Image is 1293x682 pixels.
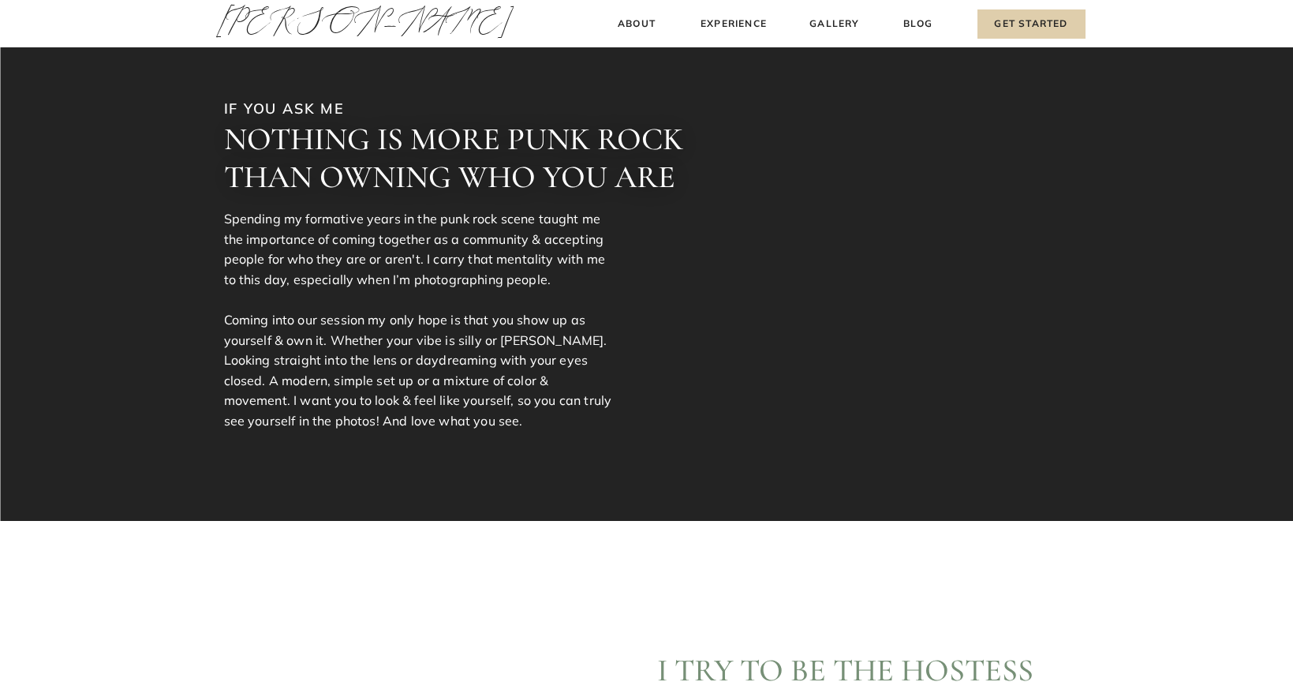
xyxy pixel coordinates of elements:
a: Blog [900,16,936,32]
a: About [614,16,660,32]
p: Spending my formative years in the punk rock scene taught me the importance of coming together as... [224,209,613,439]
a: Get Started [977,9,1086,39]
h3: NOTHING IS MORE PUNK ROCK THAN OWNING WHO YOU ARE [224,120,702,201]
a: Gallery [809,16,861,32]
a: Experience [699,16,769,32]
h3: IF YOU ASK ME [224,98,350,116]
